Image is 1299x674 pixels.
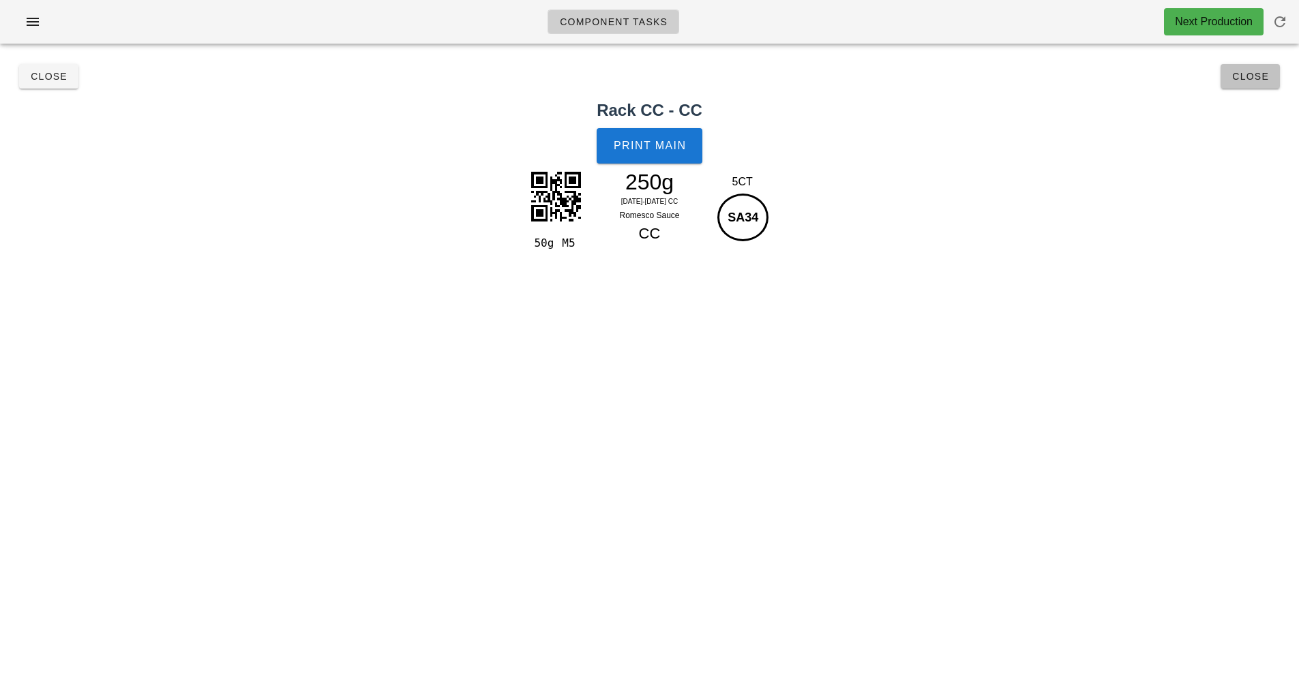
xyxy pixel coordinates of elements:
[19,64,78,89] button: Close
[1221,64,1280,89] button: Close
[591,172,709,192] div: 250g
[717,194,768,241] div: SA34
[30,71,68,82] span: Close
[528,234,556,252] div: 50g
[591,209,709,222] div: Romesco Sauce
[559,16,668,27] span: Component Tasks
[597,128,702,164] button: Print Main
[522,162,590,230] img: MEGkq8xtYKBUHLlDzaQfI2pFb4BulBjLx5okCwAAAAASUVORK5CYII=
[8,98,1291,123] h2: Rack CC - CC
[1175,14,1253,30] div: Next Production
[1231,71,1269,82] span: Close
[714,174,771,190] div: 5CT
[621,198,678,205] span: [DATE]-[DATE] CC
[639,225,661,242] span: CC
[613,140,687,152] span: Print Main
[556,234,584,252] div: M5
[548,10,679,34] a: Component Tasks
